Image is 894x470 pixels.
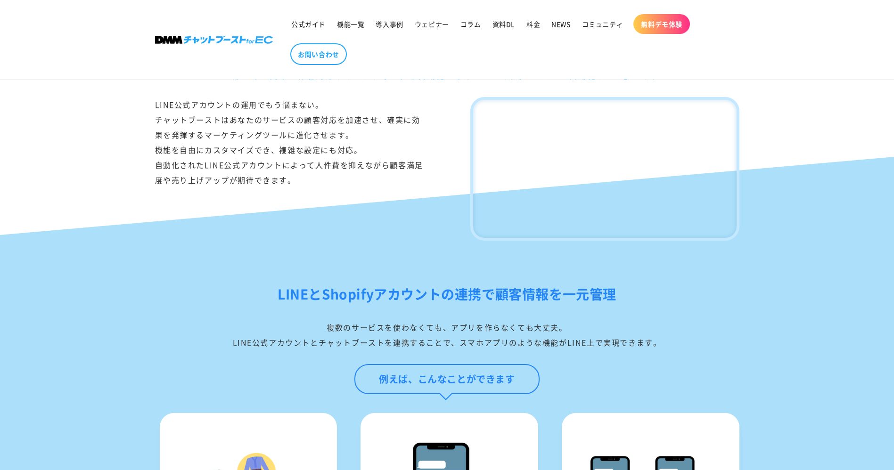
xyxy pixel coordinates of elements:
span: 導入事例 [376,20,403,28]
span: 機能一覧 [337,20,364,28]
div: LINE公式アカウントの運用でもう悩まない。 チャットブーストはあなたのサービスの顧客対応を加速させ、確実に効果を発揮するマーケティングツールに進化させます。 機能を自由にカスタマイズでき、複雑... [155,97,424,241]
span: お問い合わせ [298,50,339,58]
a: 資料DL [487,14,521,34]
span: コラム [460,20,481,28]
img: 株式会社DMM Boost [155,36,273,44]
div: 例えば、こんなことができます [354,364,539,394]
span: 公式ガイド [291,20,326,28]
a: 公式ガイド [286,14,331,34]
a: NEWS [546,14,576,34]
a: 料金 [521,14,546,34]
span: 無料デモ体験 [641,20,682,28]
a: ウェビナー [409,14,455,34]
div: 複数のサービスを使わなくても、アプリを作らなくても大丈夫。 LINE公式アカウントとチャットブーストを連携することで、スマホアプリのような機能がLINE上で実現できます。 [155,320,739,350]
span: 資料DL [492,20,515,28]
a: コミュニティ [576,14,629,34]
span: 料金 [526,20,540,28]
a: コラム [455,14,487,34]
a: お問い合わせ [290,43,347,65]
h2: LINEとShopifyアカウントの連携で顧客情報を一元管理 [155,283,739,306]
span: コミュニティ [582,20,623,28]
span: NEWS [551,20,570,28]
a: 機能一覧 [331,14,370,34]
a: 無料デモ体験 [633,14,690,34]
a: 導入事例 [370,14,409,34]
span: ウェビナー [415,20,449,28]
